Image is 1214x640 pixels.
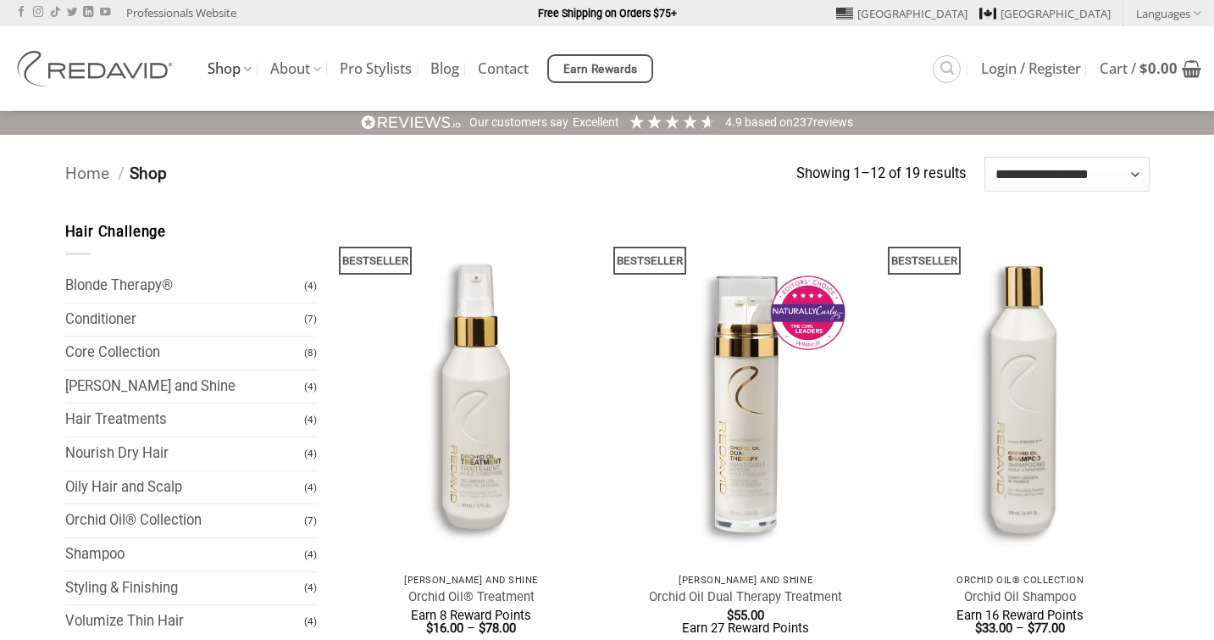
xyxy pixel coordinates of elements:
a: Follow on Facebook [16,7,26,19]
a: Follow on TikTok [50,7,60,19]
a: About [270,53,321,86]
a: Conditioner [65,303,305,337]
a: Blonde Therapy® [65,270,305,303]
span: Earn 8 Reward Points [411,608,531,623]
span: $ [727,608,734,623]
a: Shampoo [65,538,305,571]
div: Our customers say [469,114,568,131]
a: Pro Stylists [340,53,412,84]
select: Shop order [984,157,1150,191]
a: [GEOGRAPHIC_DATA] [979,1,1111,26]
a: Blog [430,53,459,84]
span: Login / Register [981,62,1081,75]
div: 4.92 Stars [628,113,717,131]
img: REDAVID Orchid Oil Treatment 90ml [342,221,601,565]
span: Earn 27 Reward Points [682,621,809,636]
span: (7) [304,506,317,536]
img: REDAVID Salon Products | United States [13,51,182,86]
span: (4) [304,473,317,503]
span: (4) [304,439,317,469]
span: reviews [813,115,853,129]
a: Shop [208,53,252,86]
span: 4.9 [725,115,745,129]
span: / [118,164,125,183]
a: Login / Register [981,53,1081,84]
a: Orchid Oil® Collection [65,504,305,537]
p: [PERSON_NAME] and Shine [351,575,592,586]
span: $ [975,621,982,636]
span: – [1016,621,1024,636]
a: Follow on LinkedIn [83,7,93,19]
a: Follow on YouTube [100,7,110,19]
a: Oily Hair and Scalp [65,471,305,504]
span: (4) [304,405,317,435]
p: Showing 1–12 of 19 results [796,163,967,186]
span: – [467,621,475,636]
img: REDAVID Orchid Oil Shampoo [891,221,1150,565]
a: Hair Treatments [65,403,305,437]
span: (4) [304,540,317,570]
p: [PERSON_NAME] and Shine [625,575,867,586]
span: (4) [304,372,317,402]
bdi: 77.00 [1028,621,1065,636]
a: Orchid Oil Shampoo [964,589,1077,605]
a: Languages [1136,1,1201,25]
a: View cart [1100,50,1201,87]
span: $ [1139,58,1148,78]
a: Follow on Instagram [33,7,43,19]
strong: Free Shipping on Orders $75+ [538,7,677,19]
a: Orchid Oil Dual Therapy Treatment [649,589,842,605]
a: [GEOGRAPHIC_DATA] [836,1,967,26]
a: Follow on Twitter [67,7,77,19]
bdi: 16.00 [426,621,463,636]
img: REDAVID Orchid Oil Dual Therapy ~ Award Winning Curl Care [617,221,875,565]
span: (4) [304,271,317,301]
bdi: 55.00 [727,608,764,623]
a: Search [933,55,961,83]
nav: Breadcrumb [65,161,797,187]
span: $ [479,621,485,636]
span: Based on [745,115,793,129]
a: Contact [478,53,529,84]
a: Earn Rewards [547,54,653,83]
span: Earn 16 Reward Points [956,608,1084,623]
span: (7) [304,304,317,334]
span: $ [426,621,433,636]
a: Nourish Dry Hair [65,437,305,470]
span: Cart / [1100,62,1178,75]
p: Orchid Oil® Collection [900,575,1141,586]
a: [PERSON_NAME] and Shine [65,370,305,403]
bdi: 33.00 [975,621,1012,636]
div: Excellent [573,114,619,131]
a: Home [65,164,109,183]
a: Core Collection [65,337,305,370]
span: $ [1028,621,1034,636]
span: Hair Challenge [65,224,167,240]
img: REVIEWS.io [361,114,461,131]
span: 237 [793,115,813,129]
bdi: 78.00 [479,621,516,636]
span: Earn Rewards [563,60,638,79]
a: Orchid Oil® Treatment [408,589,535,605]
bdi: 0.00 [1139,58,1178,78]
span: (8) [304,338,317,368]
